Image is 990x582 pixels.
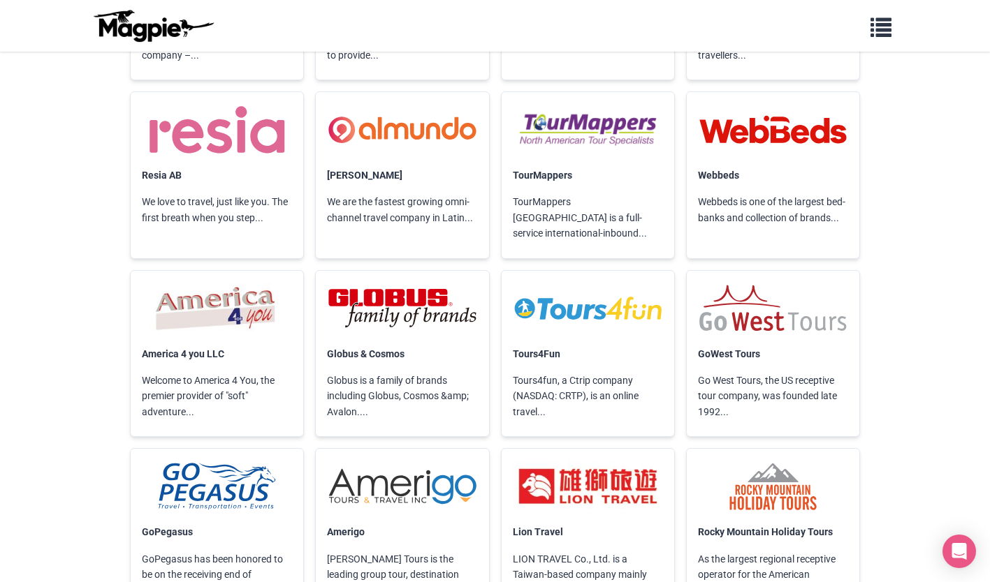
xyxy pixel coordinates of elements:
[502,361,674,431] p: Tours4fun, a Ctrip company (NASDAQ: CRTP), is an online travel...
[513,170,572,181] a: TourMappers
[513,348,560,359] a: Tours4Fun
[687,361,859,431] p: Go West Tours, the US receptive tour company, was founded late 1992...
[142,526,193,537] a: GoPegasus
[142,460,292,513] img: GoPegasus logo
[327,103,477,156] img: Almundo logo
[131,361,303,431] p: Welcome to America 4 You, the premier provider of "soft" adventure...
[502,183,674,252] p: TourMappers [GEOGRAPHIC_DATA] is a full-service international-inbound...
[142,282,292,335] img: America 4 you LLC logo
[316,183,488,237] p: We are the fastest growing omni-channel travel company in Latin...
[142,103,292,156] img: Resia AB logo
[327,460,477,513] img: Amerigo logo
[142,170,182,181] a: Resia AB
[513,103,663,156] img: TourMappers logo
[698,170,739,181] a: Webbeds
[90,9,216,43] img: logo-ab69f6fb50320c5b225c76a69d11143b.png
[698,103,848,156] img: Webbeds logo
[698,460,848,513] img: Rocky Mountain Holiday Tours logo
[327,348,405,359] a: Globus & Cosmos
[687,183,859,237] p: Webbeds is one of the largest bed-banks and collection of brands...
[513,526,563,537] a: Lion Travel
[131,183,303,237] p: We love to travel, just like you. The first breath when you step...
[316,361,488,431] p: Globus is a family of brands including Globus, Cosmos &amp; Avalon....
[513,460,663,513] img: Lion Travel logo
[942,535,976,568] div: Open Intercom Messenger
[698,282,848,335] img: GoWest Tours logo
[513,282,663,335] img: Tours4Fun logo
[327,170,402,181] a: [PERSON_NAME]
[327,526,365,537] a: Amerigo
[327,282,477,335] img: Globus & Cosmos logo
[698,526,833,537] a: Rocky Mountain Holiday Tours
[142,348,224,359] a: America 4 you LLC
[698,348,760,359] a: GoWest Tours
